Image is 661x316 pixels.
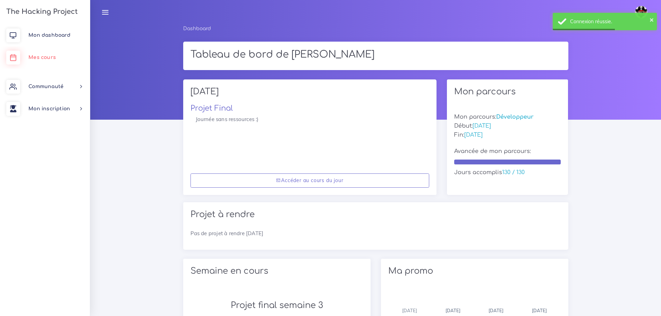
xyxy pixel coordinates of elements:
span: Mon dashboard [28,33,70,38]
span: Communauté [28,84,63,89]
button: × [650,16,654,23]
h2: Semaine en cours [190,266,363,276]
p: Pas de projet à rendre [DATE] [190,229,561,238]
p: Journée sans ressources :) [196,115,424,123]
img: avatar [635,6,647,18]
h5: Avancée de mon parcours: [454,148,561,155]
span: [DATE] [402,308,417,313]
span: Mon inscription [28,106,70,111]
span: [DATE] [489,308,503,313]
h3: The Hacking Project [4,8,78,16]
h5: Jours accomplis [454,169,561,176]
a: Dashboard [183,26,211,31]
span: Développeur [496,114,534,120]
h5: Mon parcours: [454,114,561,120]
h2: Ma promo [388,266,561,276]
span: 130 / 130 [502,169,525,176]
div: Connexion réussie. [570,18,652,25]
h5: Fin: [454,132,561,138]
a: Projet Final [190,104,233,112]
a: Accéder au cours du jour [190,173,429,188]
span: [DATE] [532,308,547,313]
span: [DATE] [473,123,491,129]
h2: Projet final semaine 3 [190,300,363,310]
h1: Tableau de bord de [PERSON_NAME] [190,49,561,61]
h2: Mon parcours [454,87,561,97]
span: Mes cours [28,55,56,60]
h2: Projet à rendre [190,210,561,220]
h2: [DATE] [190,87,429,102]
span: [DATE] [464,132,483,138]
h5: Début: [454,123,561,129]
span: [DATE] [446,308,460,313]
